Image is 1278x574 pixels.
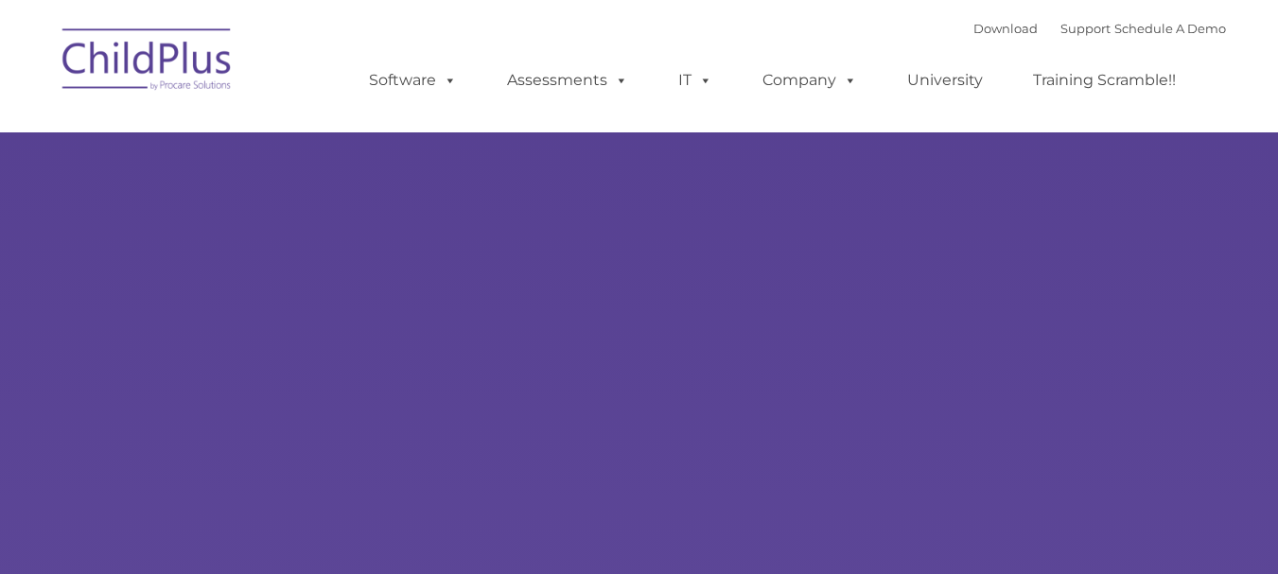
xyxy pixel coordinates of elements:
a: University [888,61,1002,99]
a: Support [1060,21,1111,36]
a: IT [659,61,731,99]
a: Schedule A Demo [1114,21,1226,36]
img: ChildPlus by Procare Solutions [53,15,242,110]
a: Company [744,61,876,99]
a: Software [350,61,476,99]
a: Assessments [488,61,647,99]
a: Training Scramble!! [1014,61,1195,99]
a: Download [973,21,1038,36]
font: | [973,21,1226,36]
